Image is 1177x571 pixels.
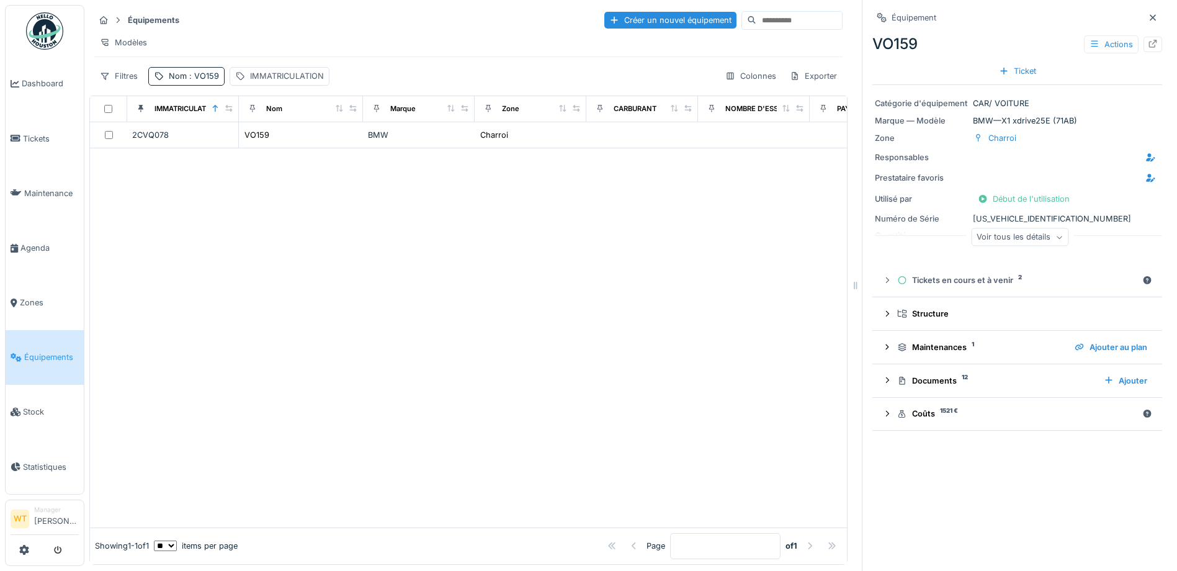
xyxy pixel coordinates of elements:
span: : VO159 [187,71,219,81]
div: Équipement [892,12,936,24]
div: Début de l'utilisation [973,191,1075,207]
div: Ticket [994,63,1041,79]
li: WT [11,510,29,528]
div: Filtres [94,67,143,85]
div: Utilisé par [875,193,968,205]
summary: Coûts1521 € [877,403,1157,426]
div: Maintenances [897,341,1065,353]
span: Dashboard [22,78,79,89]
div: Marque [390,104,416,114]
div: VO159 [244,129,269,141]
div: Manager [34,505,79,515]
div: BMW — X1 xdrive25E (71AB) [875,115,1160,127]
div: Page [647,540,665,552]
div: Voir tous les détails [971,228,1068,246]
div: PAYS [837,104,854,114]
div: BMW [368,129,470,141]
a: Équipements [6,330,84,385]
div: 2CVQ078 [132,129,233,141]
strong: Équipements [123,14,184,26]
div: Créer un nouvel équipement [604,12,736,29]
strong: of 1 [785,540,797,552]
span: Stock [23,406,79,418]
div: Nom [266,104,282,114]
div: Zone [502,104,519,114]
div: Charroi [988,132,1016,144]
div: Nom [169,70,219,82]
div: Modèles [94,34,153,52]
div: IMMATRICULATION [154,104,219,114]
a: Stock [6,385,84,439]
span: Tickets [23,133,79,145]
img: Badge_color-CXgf-gQk.svg [26,12,63,50]
a: Maintenance [6,166,84,220]
a: Statistiques [6,439,84,494]
a: Zones [6,276,84,330]
span: Zones [20,297,79,308]
div: CAR/ VOITURE [875,97,1160,109]
div: Marque — Modèle [875,115,968,127]
div: items per page [154,540,238,552]
li: [PERSON_NAME] [34,505,79,532]
div: Responsables [875,151,968,163]
div: Prestataire favoris [875,172,968,184]
div: Colonnes [720,67,782,85]
span: Agenda [20,242,79,254]
div: VO159 [872,33,1162,55]
div: Zone [875,132,968,144]
div: NOMBRE D'ESSIEU [725,104,789,114]
span: Maintenance [24,187,79,199]
div: Ajouter [1099,372,1152,389]
div: Catégorie d'équipement [875,97,968,109]
div: Showing 1 - 1 of 1 [95,540,149,552]
a: Tickets [6,111,84,166]
div: Actions [1084,35,1139,53]
summary: Maintenances1Ajouter au plan [877,336,1157,359]
div: Ajouter au plan [1070,339,1152,356]
a: Dashboard [6,56,84,111]
div: Exporter [784,67,843,85]
summary: Structure [877,302,1157,325]
span: Statistiques [23,461,79,473]
div: Tickets en cours et à venir [897,274,1137,286]
div: Coûts [897,408,1137,420]
span: Équipements [24,351,79,363]
a: Agenda [6,220,84,275]
div: CARBURANT [614,104,656,114]
div: Charroi [480,129,508,141]
div: [US_VEHICLE_IDENTIFICATION_NUMBER] [875,213,1160,225]
summary: Documents12Ajouter [877,369,1157,392]
a: WT Manager[PERSON_NAME] [11,505,79,535]
div: Numéro de Série [875,213,968,225]
div: IMMATRICULATION [250,70,324,82]
div: Documents [897,375,1094,387]
div: Structure [897,308,1147,320]
summary: Tickets en cours et à venir2 [877,269,1157,292]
